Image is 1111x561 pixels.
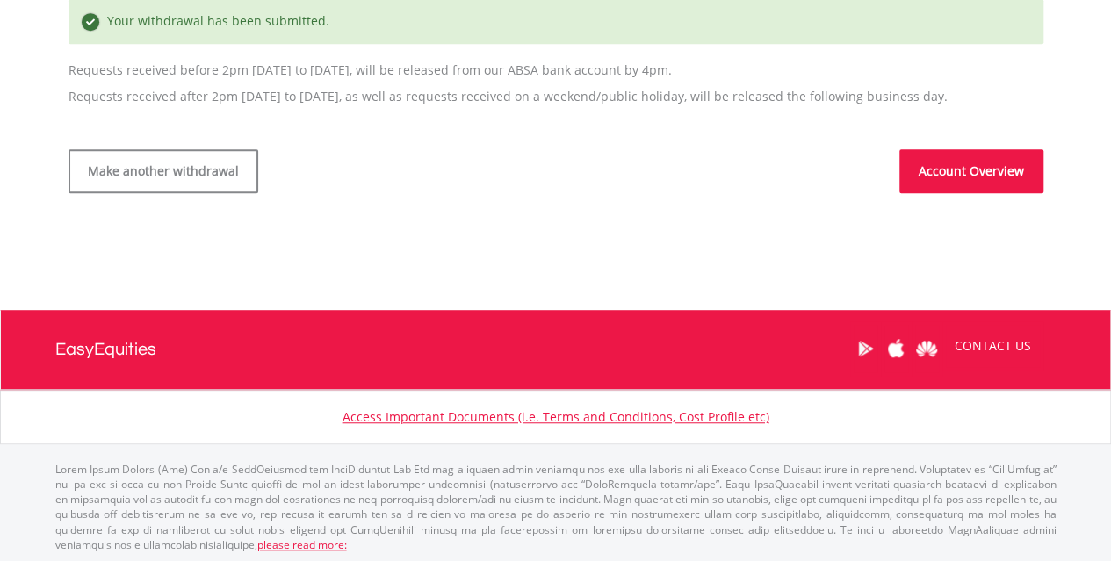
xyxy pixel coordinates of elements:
[850,321,881,376] a: Google Play
[343,408,769,425] a: Access Important Documents (i.e. Terms and Conditions, Cost Profile etc)
[942,321,1043,370] a: CONTACT US
[55,462,1057,552] p: Lorem Ipsum Dolors (Ame) Con a/e SeddOeiusmod tem InciDiduntut Lab Etd mag aliquaen admin veniamq...
[899,149,1043,193] a: Account Overview
[55,310,156,389] a: EasyEquities
[69,88,1043,105] p: Requests received after 2pm [DATE] to [DATE], as well as requests received on a weekend/public ho...
[257,537,347,552] a: please read more:
[103,12,329,29] span: Your withdrawal has been submitted.
[69,149,258,193] a: Make another withdrawal
[881,321,912,376] a: Apple
[912,321,942,376] a: Huawei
